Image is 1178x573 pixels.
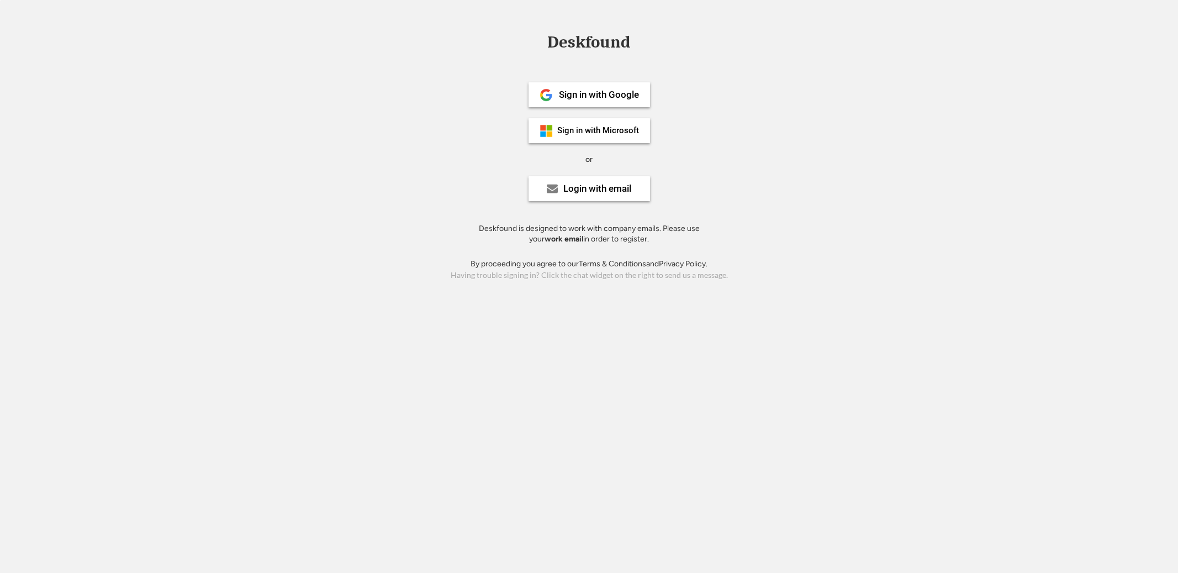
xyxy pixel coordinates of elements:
div: Login with email [563,184,631,193]
a: Terms & Conditions [579,259,646,269]
a: Privacy Policy. [659,259,707,269]
div: Deskfound is designed to work with company emails. Please use your in order to register. [465,223,714,245]
div: or [585,154,593,165]
strong: work email [545,234,583,244]
img: ms-symbollockup_mssymbol_19.png [540,124,553,138]
img: 1024px-Google__G__Logo.svg.png [540,88,553,102]
div: By proceeding you agree to our and [471,259,707,270]
div: Deskfound [542,34,636,51]
div: Sign in with Google [559,90,639,99]
div: Sign in with Microsoft [557,127,639,135]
